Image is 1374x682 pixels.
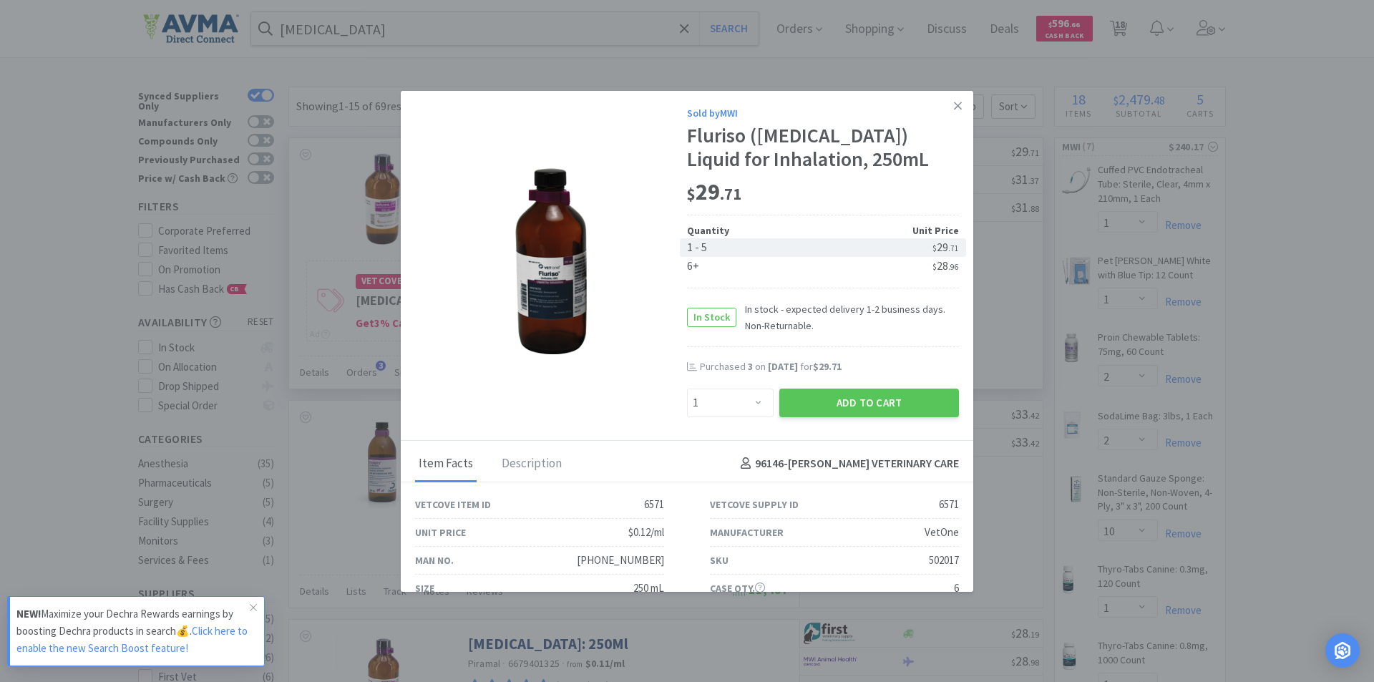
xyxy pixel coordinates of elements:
span: . 71 [720,184,741,204]
div: Manufacturer [710,525,784,540]
div: VetOne [925,524,959,541]
div: 502017 [929,552,959,569]
div: $0.12/ml [628,524,664,541]
button: Add to Cart [779,389,959,417]
span: $ [687,184,696,204]
div: Vetcove Supply ID [710,497,799,512]
h4: 96146 - [PERSON_NAME] VETERINARY CARE [735,454,959,473]
span: $ [932,262,937,272]
span: In Stock [688,308,736,326]
div: Size [415,580,434,596]
span: In stock - expected delivery 1-2 business days. Non-Returnable. [736,301,959,333]
strong: NEW! [16,607,41,620]
span: [DATE] [768,360,798,373]
div: Open Intercom Messenger [1325,633,1360,668]
span: 28 [932,258,959,273]
div: SKU [710,552,729,568]
div: Purchased on for [700,360,959,374]
div: [PHONE_NUMBER] [577,552,664,569]
div: 6571 [644,496,664,513]
span: $29.71 [813,360,842,373]
div: Vetcove Item ID [415,497,491,512]
span: 29 [932,240,959,254]
img: 5d7a7fccf010444e9664835c982d3d72_6571.png [515,168,588,354]
span: 29 [687,177,741,206]
span: $ [932,243,937,253]
div: Fluriso ([MEDICAL_DATA]) Liquid for Inhalation, 250mL [687,124,959,172]
div: Unit Price [823,223,959,238]
span: . 71 [948,243,959,253]
div: Quantity [687,223,823,238]
div: 250 mL [633,580,664,597]
div: 6 [954,580,959,597]
div: Man No. [415,552,454,568]
div: Item Facts [415,447,477,482]
div: 6571 [939,496,959,513]
div: 1 - 5 [687,238,823,257]
span: . 96 [948,262,959,272]
div: Unit Price [415,525,466,540]
div: Sold by MWI [687,105,959,121]
div: 6+ [687,257,823,276]
div: Description [498,447,565,482]
span: 3 [748,360,753,373]
p: Maximize your Dechra Rewards earnings by boosting Dechra products in search💰. [16,605,250,657]
div: Case Qty. [710,580,765,596]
